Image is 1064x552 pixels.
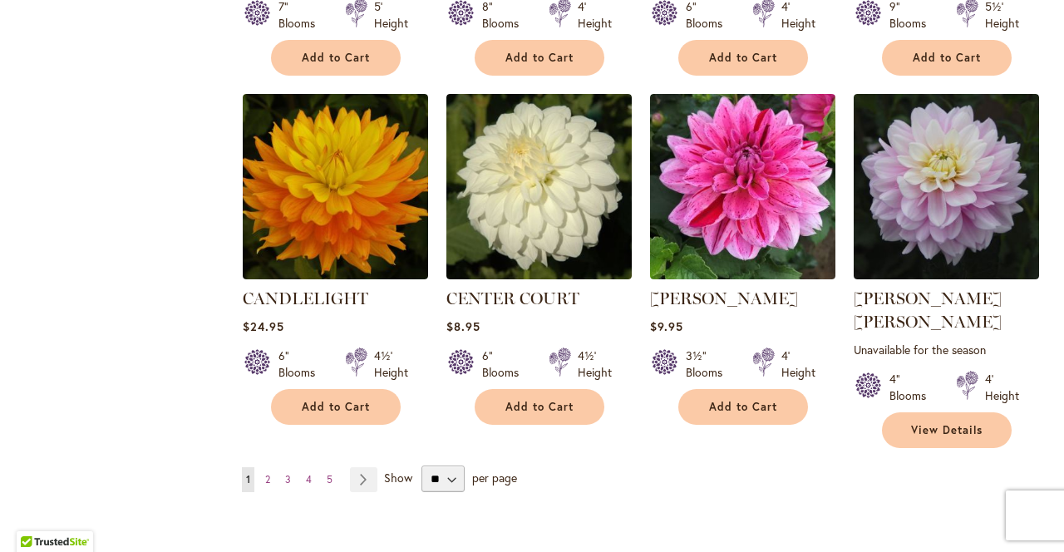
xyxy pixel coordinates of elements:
[246,473,250,485] span: 1
[472,470,517,485] span: per page
[281,467,295,492] a: 3
[384,470,412,485] span: Show
[854,288,1002,332] a: [PERSON_NAME] [PERSON_NAME]
[12,493,59,540] iframe: Launch Accessibility Center
[650,288,798,308] a: [PERSON_NAME]
[285,473,291,485] span: 3
[243,288,368,308] a: CANDLELIGHT
[302,467,316,492] a: 4
[781,347,815,381] div: 4' Height
[446,94,632,279] img: CENTER COURT
[854,342,1039,357] p: Unavailable for the season
[882,412,1012,448] a: View Details
[678,40,808,76] button: Add to Cart
[505,400,574,414] span: Add to Cart
[505,51,574,65] span: Add to Cart
[446,267,632,283] a: CENTER COURT
[243,94,428,279] img: CANDLELIGHT
[678,389,808,425] button: Add to Cart
[327,473,332,485] span: 5
[446,288,579,308] a: CENTER COURT
[306,473,312,485] span: 4
[302,400,370,414] span: Add to Cart
[278,347,325,381] div: 6" Blooms
[271,40,401,76] button: Add to Cart
[650,318,683,334] span: $9.95
[475,40,604,76] button: Add to Cart
[854,267,1039,283] a: Charlotte Mae
[650,267,835,283] a: CHA CHING
[686,347,732,381] div: 3½" Blooms
[265,473,270,485] span: 2
[482,347,529,381] div: 6" Blooms
[243,318,284,334] span: $24.95
[243,267,428,283] a: CANDLELIGHT
[913,51,981,65] span: Add to Cart
[709,400,777,414] span: Add to Cart
[475,389,604,425] button: Add to Cart
[882,40,1012,76] button: Add to Cart
[889,371,936,404] div: 4" Blooms
[911,423,983,437] span: View Details
[650,94,835,279] img: CHA CHING
[709,51,777,65] span: Add to Cart
[578,347,612,381] div: 4½' Height
[446,318,480,334] span: $8.95
[302,51,370,65] span: Add to Cart
[261,467,274,492] a: 2
[854,94,1039,279] img: Charlotte Mae
[323,467,337,492] a: 5
[374,347,408,381] div: 4½' Height
[985,371,1019,404] div: 4' Height
[271,389,401,425] button: Add to Cart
